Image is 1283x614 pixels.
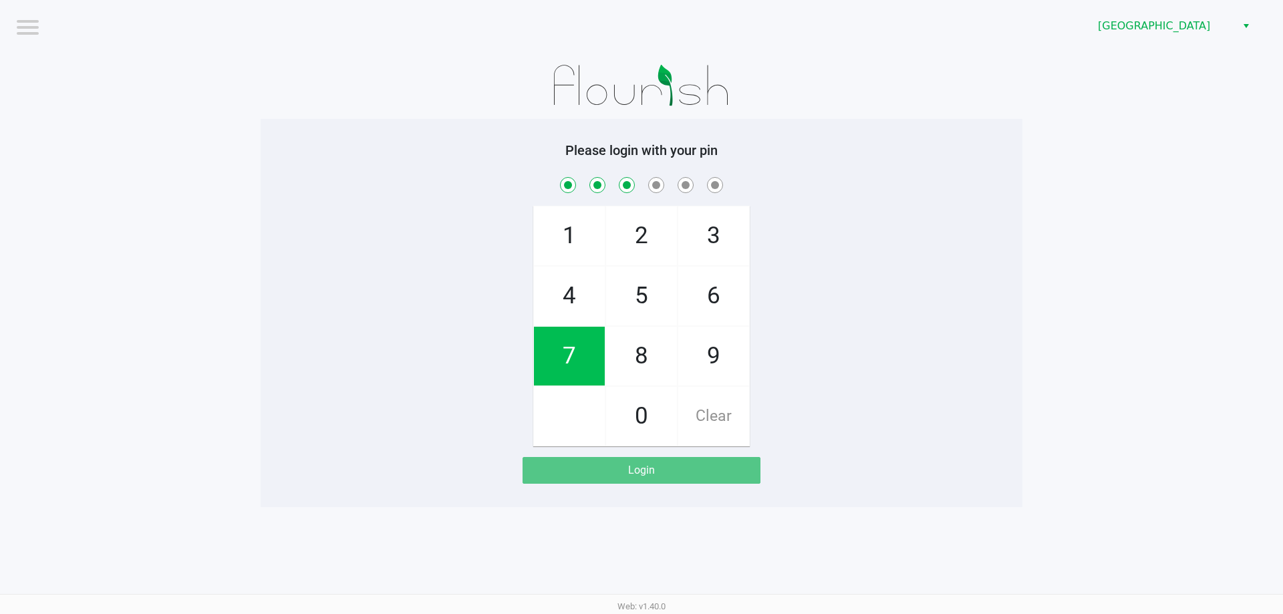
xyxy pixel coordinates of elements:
[1098,18,1228,34] span: [GEOGRAPHIC_DATA]
[678,267,749,325] span: 6
[606,387,677,446] span: 0
[534,327,605,386] span: 7
[534,267,605,325] span: 4
[1236,14,1256,38] button: Select
[678,206,749,265] span: 3
[606,206,677,265] span: 2
[678,387,749,446] span: Clear
[678,327,749,386] span: 9
[617,601,666,611] span: Web: v1.40.0
[606,267,677,325] span: 5
[606,327,677,386] span: 8
[271,142,1012,158] h5: Please login with your pin
[534,206,605,265] span: 1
